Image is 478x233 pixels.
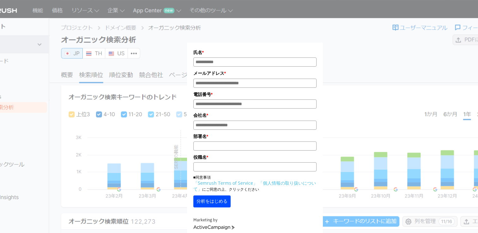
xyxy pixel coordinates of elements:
label: メールアドレス [193,70,317,77]
label: 役職名 [193,154,317,161]
label: 会社名 [193,112,317,119]
label: 部署名 [193,133,317,140]
p: ■同意事項 にご同意の上、クリックください [193,175,317,192]
label: 電話番号 [193,91,317,98]
label: 氏名 [193,49,317,56]
button: 分析をはじめる [193,195,231,207]
a: 「Semrush Terms of Service」 [193,180,257,186]
a: 「個人情報の取り扱いについて」 [193,180,316,192]
div: Marketing by [193,217,317,224]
